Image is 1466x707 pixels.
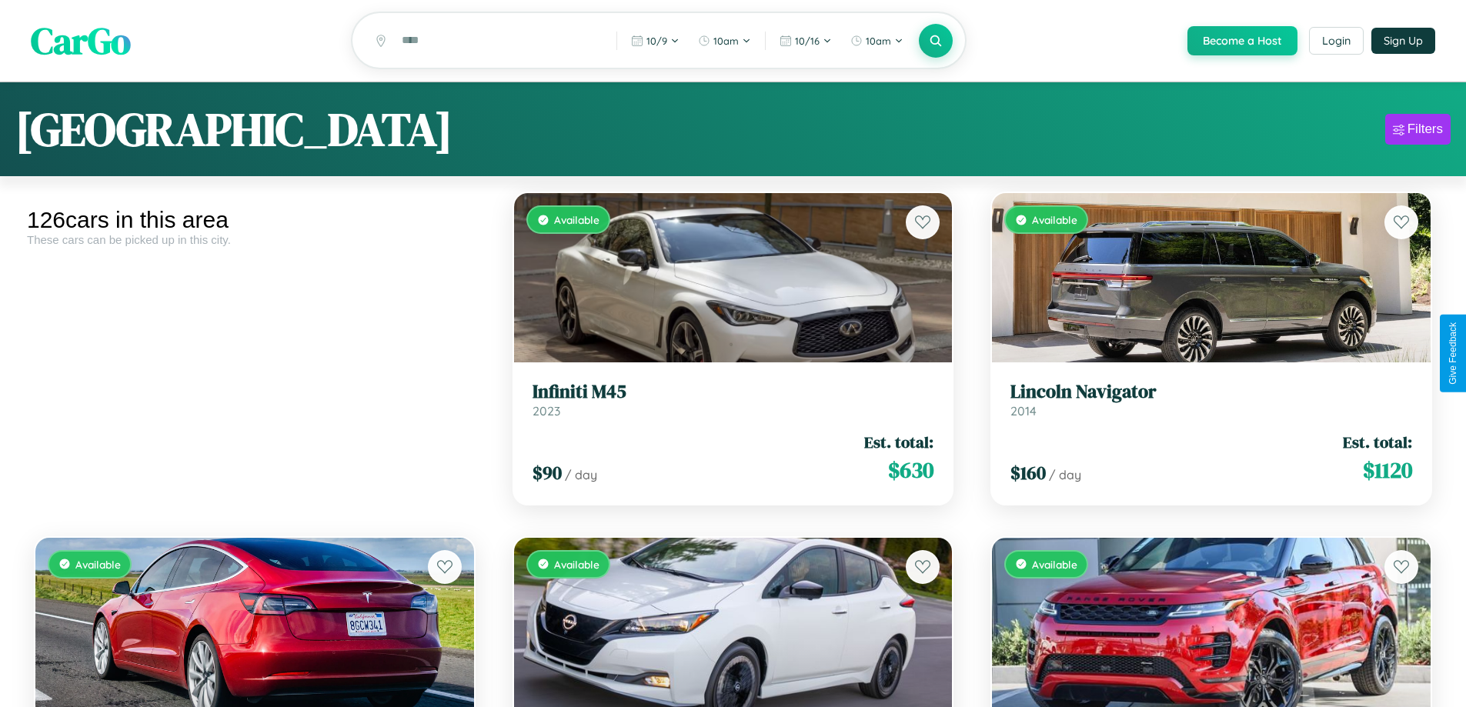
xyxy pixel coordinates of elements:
[31,15,131,66] span: CarGo
[1371,28,1435,54] button: Sign Up
[1408,122,1443,137] div: Filters
[1032,213,1077,226] span: Available
[1010,381,1412,403] h3: Lincoln Navigator
[1343,431,1412,453] span: Est. total:
[27,233,483,246] div: These cars can be picked up in this city.
[533,403,560,419] span: 2023
[533,381,934,403] h3: Infiniti M45
[1032,558,1077,571] span: Available
[554,213,599,226] span: Available
[1187,26,1297,55] button: Become a Host
[795,35,820,47] span: 10 / 16
[1049,467,1081,482] span: / day
[1010,381,1412,419] a: Lincoln Navigator2014
[843,28,911,53] button: 10am
[888,455,933,485] span: $ 630
[1309,27,1364,55] button: Login
[1385,114,1451,145] button: Filters
[623,28,687,53] button: 10/9
[75,558,121,571] span: Available
[1010,460,1046,485] span: $ 160
[1448,322,1458,385] div: Give Feedback
[690,28,759,53] button: 10am
[646,35,667,47] span: 10 / 9
[533,460,562,485] span: $ 90
[533,381,934,419] a: Infiniti M452023
[713,35,739,47] span: 10am
[1363,455,1412,485] span: $ 1120
[1010,403,1037,419] span: 2014
[772,28,840,53] button: 10/16
[554,558,599,571] span: Available
[866,35,891,47] span: 10am
[27,207,483,233] div: 126 cars in this area
[15,98,452,161] h1: [GEOGRAPHIC_DATA]
[565,467,597,482] span: / day
[864,431,933,453] span: Est. total:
